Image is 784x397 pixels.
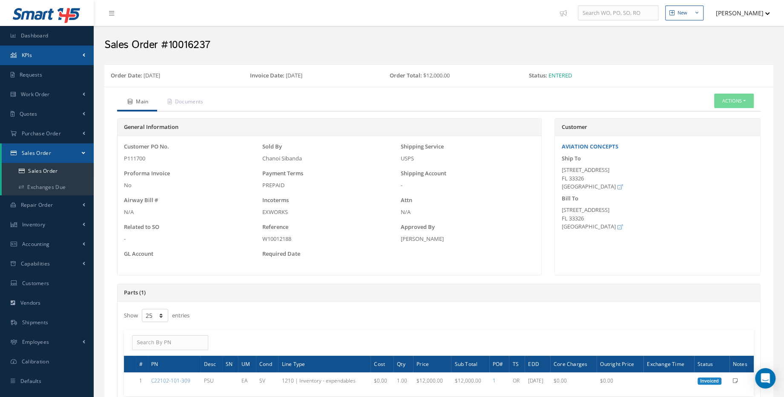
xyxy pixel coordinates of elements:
div: N/A [401,208,535,217]
div: - [401,181,535,190]
td: 1 [136,372,148,389]
span: $12,000.00 [416,377,443,384]
span: UM [241,360,250,368]
label: GL Account [124,250,153,258]
div: [PERSON_NAME] [401,235,535,243]
div: USPS [401,154,535,163]
label: Attn [401,196,412,205]
span: [DATE] [144,71,160,79]
span: $0.00 [554,377,567,384]
label: Approved By [401,223,435,231]
div: New [678,9,687,17]
label: Order Total: [390,71,422,80]
span: Defaults [20,377,41,385]
span: $0.00 [374,377,387,384]
a: 1 [493,377,496,384]
span: Employees [22,338,49,346]
h5: Customer [561,124,754,131]
span: Calibration [22,358,49,365]
div: Open Intercom Messenger [755,368,775,388]
label: Shipping Account [401,169,446,178]
div: No [124,181,258,190]
h2: Sales Order #10016237 [104,39,773,51]
span: Outright Price [600,360,634,368]
div: [STREET_ADDRESS] FL 33326 [GEOGRAPHIC_DATA] [561,166,754,191]
button: Actions [714,94,754,109]
span: Repair Order [21,201,53,208]
span: Exchange Time [647,360,684,368]
a: Sales Order [2,163,94,179]
label: Related to SO [124,223,159,231]
span: PN [151,360,158,368]
label: Proforma Invoice [124,169,170,178]
td: EA [238,372,256,389]
span: Dashboard [21,32,49,39]
label: Required Date [262,250,300,258]
div: PREPAID [262,181,396,190]
span: Status [698,360,713,368]
span: Line Type [281,360,305,368]
div: [STREET_ADDRESS] FL 33326 [GEOGRAPHIC_DATA] [561,206,754,231]
span: Core Charges [554,360,587,368]
span: Capabilities [21,260,50,267]
span: Notes [733,360,747,368]
span: Invoiced [698,377,721,385]
label: Sold By [262,143,282,151]
span: Purchase Order [22,130,61,137]
h5: Parts (1) [124,289,754,296]
span: Qty [397,360,405,368]
span: Price [416,360,429,368]
a: Sales Order [2,143,94,163]
span: Inventory [22,221,46,228]
a: Documents [157,94,212,111]
label: Incoterms [262,196,289,205]
div: P111700 [124,154,258,163]
label: Show [124,308,138,320]
span: Entered [549,71,572,79]
label: Payment Terms [262,169,303,178]
label: entries [172,308,190,320]
span: $0.00 [600,377,613,384]
label: Reference [262,223,288,231]
span: $12,000.00 [454,377,481,384]
input: Search By PN [132,335,208,351]
span: Quotes [20,110,37,117]
span: Requests [20,71,42,78]
a: Exchanges Due [2,179,94,195]
span: Accounting [22,240,50,248]
button: New [665,6,704,20]
label: Status: [529,71,547,80]
label: Invoice Date: [250,71,284,80]
span: Cond [259,360,272,368]
span: - [124,235,126,243]
div: EXWORKS [262,208,396,217]
td: OR [509,372,525,389]
input: Search WO, PO, SO, RO [578,6,658,21]
span: Customers [22,280,49,287]
label: Customer PO No. [124,143,169,151]
span: Cost [374,360,385,368]
td: [DATE] [525,372,550,389]
span: Desc [204,360,216,368]
span: Sales Order [22,149,51,157]
span: Sub Total [454,360,477,368]
span: TS [512,360,518,368]
label: Airway Bill # [124,196,158,205]
label: Bill To [561,194,578,203]
label: Order Date: [111,71,142,80]
span: PO# [493,360,503,368]
span: 1.00 [397,377,407,384]
td: PSU [201,372,222,389]
label: Ship To [561,154,580,163]
span: Shipments [22,319,49,326]
span: # [139,360,143,368]
h5: General Information [124,124,535,131]
a: Main [117,94,157,111]
button: [PERSON_NAME] [708,5,770,21]
span: [DATE] [286,71,302,79]
div: Chanoi Sibanda [262,154,396,163]
a: AVIATION CONCEPTS [561,143,618,150]
span: SN [226,360,233,368]
span: KPIs [22,51,32,59]
span: $12,000.00 [423,71,450,79]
